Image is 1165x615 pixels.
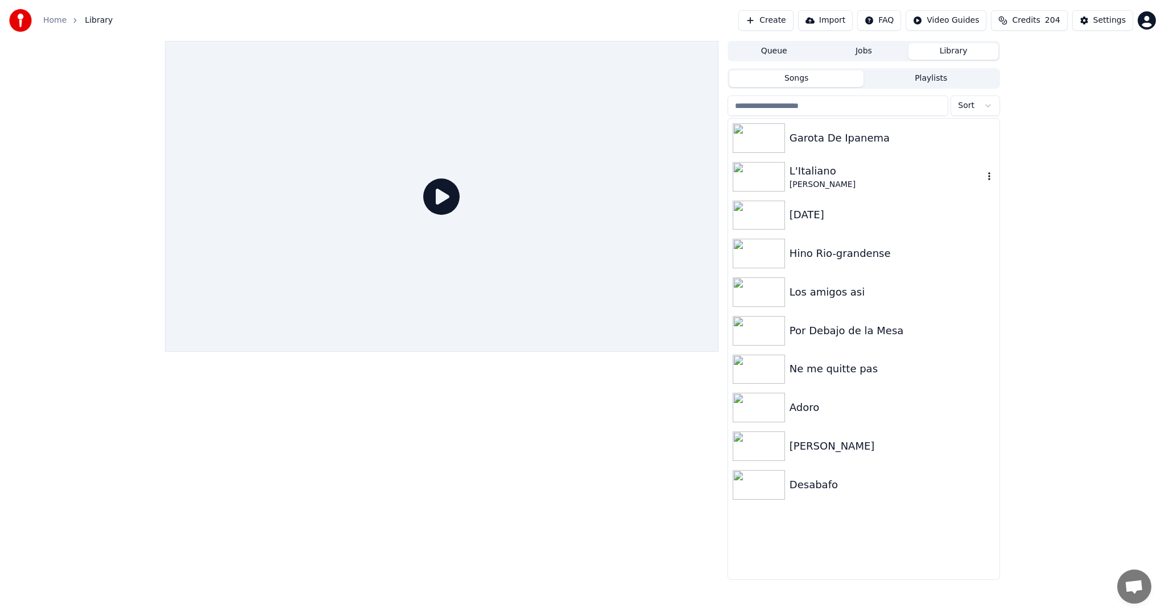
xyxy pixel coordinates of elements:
div: Ne me quitte pas [790,361,995,377]
button: Import [798,10,853,31]
span: Library [85,15,113,26]
div: L'Italiano [790,163,984,179]
span: 204 [1045,15,1060,26]
button: Video Guides [906,10,986,31]
button: FAQ [857,10,901,31]
div: Settings [1093,15,1126,26]
button: Queue [729,43,819,60]
button: Songs [729,70,864,87]
button: Library [908,43,998,60]
div: Hino Rio-grandense [790,246,995,261]
img: youka [9,9,32,32]
div: Los amigos asi [790,284,995,300]
div: Por Debajo de la Mesa [790,323,995,339]
button: Create [738,10,794,31]
div: Desabafo [790,477,995,493]
button: Playlists [864,70,998,87]
div: [PERSON_NAME] [790,179,984,190]
div: Open chat [1117,570,1151,604]
div: [PERSON_NAME] [790,438,995,454]
a: Home [43,15,67,26]
button: Settings [1072,10,1133,31]
button: Credits204 [991,10,1067,31]
nav: breadcrumb [43,15,113,26]
div: Adoro [790,400,995,415]
span: Credits [1012,15,1040,26]
div: Garota De Ipanema [790,130,995,146]
span: Sort [958,100,974,111]
button: Jobs [819,43,909,60]
div: [DATE] [790,207,995,223]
